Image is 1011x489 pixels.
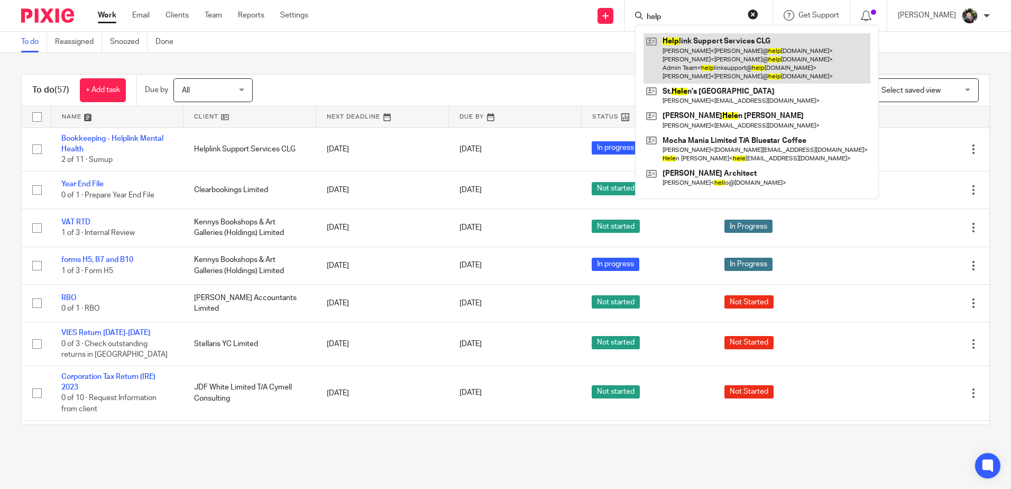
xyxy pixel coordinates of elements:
[54,86,69,94] span: (57)
[61,229,135,237] span: 1 of 3 · Internal Review
[183,420,316,458] td: Kennys Bookshops & Art Galleries (Holdings) Limited
[61,340,168,359] span: 0 of 3 · Check outstanding returns in [GEOGRAPHIC_DATA]
[61,294,77,302] a: RBO
[145,85,168,95] p: Due by
[592,141,639,155] span: In progress
[316,128,449,171] td: [DATE]
[183,366,316,420] td: JDF White Limited T/A Cymell Consulting
[61,305,100,312] span: 0 of 1 · RBO
[182,87,190,94] span: All
[459,390,482,397] span: [DATE]
[724,295,774,309] span: Not Started
[748,9,758,20] button: Clear
[316,209,449,247] td: [DATE]
[316,366,449,420] td: [DATE]
[183,322,316,366] td: Stellaris YC Limited
[61,156,113,164] span: 2 of 11 · Sumup
[316,284,449,322] td: [DATE]
[21,8,74,23] img: Pixie
[459,146,482,153] span: [DATE]
[459,262,482,269] span: [DATE]
[183,128,316,171] td: Helplink Support Services CLG
[898,10,956,21] p: [PERSON_NAME]
[724,220,773,233] span: In Progress
[592,336,640,349] span: Not started
[61,180,104,188] a: Year End File
[21,32,47,52] a: To do
[183,209,316,247] td: Kennys Bookshops & Art Galleries (Holdings) Limited
[61,135,163,153] a: Bookkeeping - Helplink Mental Health
[592,182,640,195] span: Not started
[459,300,482,307] span: [DATE]
[61,192,154,199] span: 0 of 1 · Prepare Year End File
[55,32,102,52] a: Reassigned
[724,336,774,349] span: Not Started
[592,385,640,399] span: Not started
[61,329,150,337] a: VIES Return [DATE]-[DATE]
[961,7,978,24] img: Jade.jpeg
[316,420,449,458] td: [DATE]
[724,258,773,271] span: In Progress
[205,10,222,21] a: Team
[61,256,133,264] a: forms H5, B7 and B10
[61,219,90,226] a: VAT RTD
[459,224,482,231] span: [DATE]
[61,373,155,391] a: Corporation Tax Return (IRE) 2023
[592,220,640,233] span: Not started
[61,267,113,275] span: 1 of 3 · Form H5
[724,385,774,399] span: Not Started
[798,12,839,19] span: Get Support
[32,85,69,96] h1: To do
[110,32,148,52] a: Snoozed
[280,10,308,21] a: Settings
[155,32,181,52] a: Done
[316,171,449,209] td: [DATE]
[592,295,640,309] span: Not started
[646,13,741,22] input: Search
[98,10,116,21] a: Work
[166,10,189,21] a: Clients
[459,340,482,348] span: [DATE]
[80,78,126,102] a: + Add task
[132,10,150,21] a: Email
[183,284,316,322] td: [PERSON_NAME] Accountants Limited
[592,258,639,271] span: In progress
[238,10,264,21] a: Reports
[183,171,316,209] td: Clearbookings Limited
[881,87,941,94] span: Select saved view
[61,395,157,413] span: 0 of 10 · Request Information from client
[459,186,482,194] span: [DATE]
[183,247,316,284] td: Kennys Bookshops & Art Galleries (Holdings) Limited
[316,247,449,284] td: [DATE]
[316,322,449,366] td: [DATE]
